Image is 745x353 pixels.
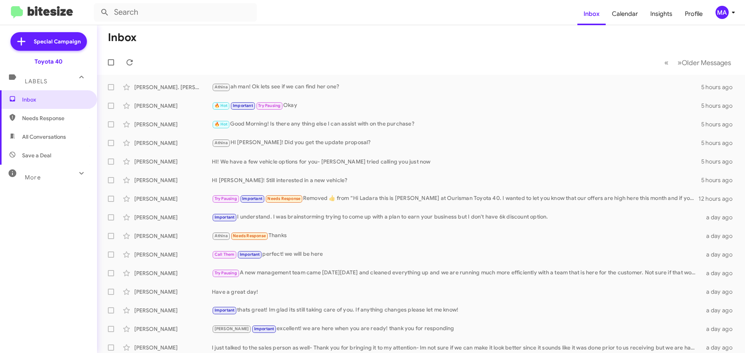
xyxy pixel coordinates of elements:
span: » [677,58,682,67]
a: Insights [644,3,679,25]
span: Older Messages [682,59,731,67]
div: perfect! we will be here [212,250,702,259]
span: Important [242,196,262,201]
span: [PERSON_NAME] [215,326,249,331]
h1: Inbox [108,31,137,44]
div: [PERSON_NAME] [134,214,212,221]
button: MA [709,6,736,19]
span: 🔥 Hot [215,103,228,108]
div: [PERSON_NAME] [134,139,212,147]
div: [PERSON_NAME]. [PERSON_NAME] [134,83,212,91]
div: 12 hours ago [698,195,739,203]
div: a day ago [702,307,739,314]
span: Athina [215,233,228,238]
div: a day ago [702,232,739,240]
div: [PERSON_NAME] [134,307,212,314]
span: Athina [215,84,228,90]
div: I understand. I was brainstorming trying to come up with a plan to earn your business but I don't... [212,213,702,222]
div: Okay [212,101,701,110]
span: Call Them [215,252,235,257]
div: 5 hours ago [701,158,739,165]
span: « [664,58,669,67]
div: a day ago [702,288,739,296]
div: 5 hours ago [701,121,739,128]
span: Special Campaign [34,38,81,45]
button: Previous [660,55,673,71]
div: excellent! we are here when you are ready! thank you for responding [212,324,702,333]
div: Have a great day! [212,288,702,296]
span: Save a Deal [22,152,51,159]
a: Calendar [606,3,644,25]
div: [PERSON_NAME] [134,176,212,184]
span: Needs Response [22,114,88,122]
div: I just talked to the sales person as well- Thank you for bringing it to my attention- Im not sure... [212,344,702,351]
span: All Conversations [22,133,66,141]
div: A new management team came [DATE][DATE] and cleaned everything up and we are running much more ef... [212,269,702,277]
nav: Page navigation example [660,55,736,71]
span: Try Pausing [215,270,237,276]
div: [PERSON_NAME] [134,325,212,333]
span: More [25,174,41,181]
span: Labels [25,78,47,85]
div: [PERSON_NAME] [134,158,212,165]
div: [PERSON_NAME] [134,288,212,296]
div: a day ago [702,269,739,277]
div: HI [PERSON_NAME]! Did you get the update proposal? [212,138,701,147]
div: a day ago [702,214,739,221]
div: [PERSON_NAME] [134,121,212,128]
div: [PERSON_NAME] [134,232,212,240]
div: HI [PERSON_NAME]! Still interested in a new vehicle? [212,176,701,184]
span: Needs Response [233,233,266,238]
span: Important [233,103,253,108]
div: [PERSON_NAME] [134,102,212,110]
span: Try Pausing [258,103,281,108]
input: Search [94,3,257,22]
a: Profile [679,3,709,25]
div: MA [716,6,729,19]
span: Important [240,252,260,257]
div: 5 hours ago [701,176,739,184]
div: a day ago [702,344,739,351]
div: [PERSON_NAME] [134,269,212,277]
div: a day ago [702,251,739,258]
div: a day ago [702,325,739,333]
span: Important [254,326,274,331]
div: HI! We have a few vehicle options for you- [PERSON_NAME] tried calling you just now [212,158,701,165]
div: [PERSON_NAME] [134,344,212,351]
div: 5 hours ago [701,83,739,91]
div: 5 hours ago [701,139,739,147]
a: Special Campaign [10,32,87,51]
span: Important [215,215,235,220]
div: [PERSON_NAME] [134,251,212,258]
span: Needs Response [267,196,300,201]
div: 5 hours ago [701,102,739,110]
div: thats great! Im glad its still taking care of you. If anything changes please let me know! [212,306,702,315]
span: Try Pausing [215,196,237,201]
a: Inbox [577,3,606,25]
div: [PERSON_NAME] [134,195,212,203]
span: 🔥 Hot [215,122,228,127]
div: Toyota 40 [35,58,62,65]
span: Inbox [22,96,88,103]
span: Athina [215,140,228,145]
span: Important [215,308,235,313]
div: ah man! Ok lets see if we can find her one? [212,83,701,91]
div: Thanks [212,231,702,240]
button: Next [673,55,736,71]
div: Good Morning! Is there any thing else I can assist with on the purchase? [212,120,701,129]
div: Removed ‌👍‌ from “ Hi Ladara this is [PERSON_NAME] at Ourisman Toyota 40. I wanted to let you kno... [212,194,698,203]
